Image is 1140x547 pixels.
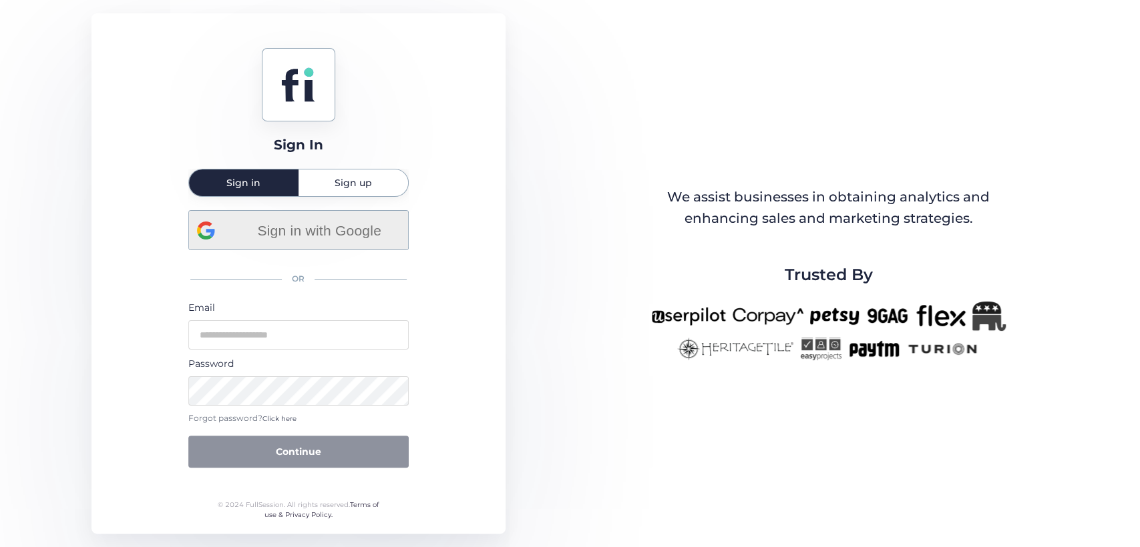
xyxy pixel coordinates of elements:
[784,262,872,288] span: Trusted By
[188,436,409,468] button: Continue
[733,302,803,331] img: corpay-new.png
[262,414,297,423] span: Click here
[677,338,793,360] img: heritagetile-new.png
[335,178,372,187] span: Sign up
[239,219,400,241] span: Sign in with Google
[800,338,841,360] img: easyprojects-new.png
[810,302,859,331] img: petsy-new.png
[651,302,726,331] img: userpilot-new.png
[188,412,409,425] div: Forgot password?
[212,500,385,520] div: © 2024 FullSession. All rights reserved.
[274,135,323,155] div: Sign In
[226,178,260,187] span: Sign in
[972,302,1006,331] img: Republicanlogo-bw.png
[906,338,979,360] img: turion-new.png
[188,300,409,315] div: Email
[652,187,1004,229] div: We assist businesses in obtaining analytics and enhancing sales and marketing strategies.
[866,302,910,331] img: 9gag-new.png
[188,265,409,294] div: OR
[916,302,966,331] img: flex-new.png
[848,338,900,360] img: paytm-new.png
[188,356,409,371] div: Password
